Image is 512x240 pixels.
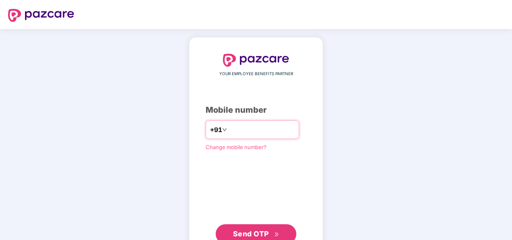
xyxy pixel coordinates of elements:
img: logo [223,54,289,67]
span: down [222,127,227,132]
span: +91 [210,125,222,135]
span: Send OTP [233,229,269,238]
span: double-right [274,232,279,237]
img: logo [8,9,74,22]
a: Change mobile number? [206,144,266,150]
div: Mobile number [206,104,306,116]
span: YOUR EMPLOYEE BENEFITS PARTNER [219,71,293,77]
